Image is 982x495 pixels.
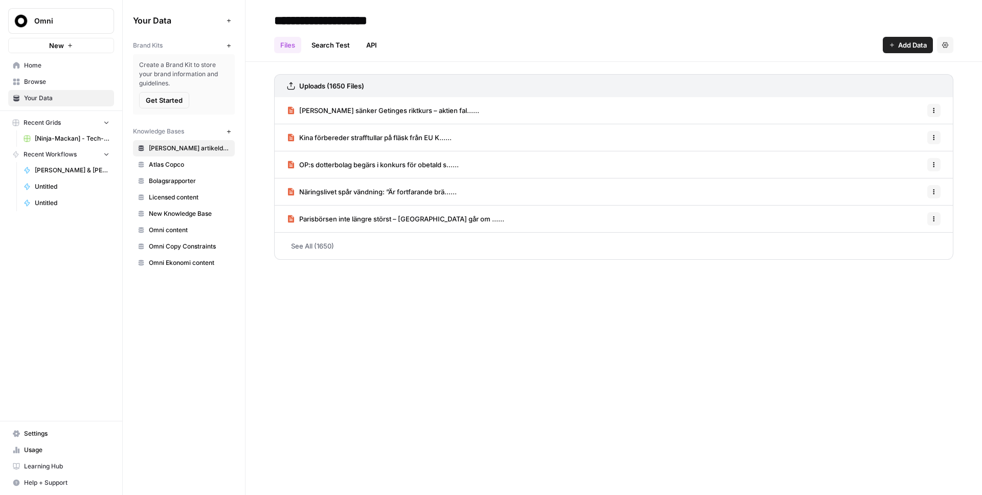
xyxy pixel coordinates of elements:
button: New [8,38,114,53]
a: Settings [8,425,114,442]
span: Brand Kits [133,41,163,50]
a: Untitled [19,195,114,211]
a: Search Test [305,37,356,53]
a: Browse [8,74,114,90]
span: Settings [24,429,109,438]
a: Learning Hub [8,458,114,475]
span: [Ninja-Mackan] - Tech-kategoriseraren Grid [35,134,109,143]
a: [Ninja-Mackan] - Tech-kategoriseraren Grid [19,130,114,147]
span: Your Data [24,94,109,103]
span: Recent Grids [24,118,61,127]
a: Usage [8,442,114,458]
span: Omni Ekonomi content [149,258,230,267]
a: Files [274,37,301,53]
a: New Knowledge Base [133,206,235,222]
a: Untitled [19,178,114,195]
a: Atlas Copco [133,156,235,173]
a: [PERSON_NAME] artikeldatabas [133,140,235,156]
span: Parisbörsen inte längre störst – [GEOGRAPHIC_DATA] går om ...... [299,214,504,224]
button: Workspace: Omni [8,8,114,34]
span: Recent Workflows [24,150,77,159]
button: Help + Support [8,475,114,491]
span: Bolagsrapporter [149,176,230,186]
img: Omni Logo [12,12,30,30]
span: Atlas Copco [149,160,230,169]
h3: Uploads (1650 Files) [299,81,364,91]
button: Recent Grids [8,115,114,130]
button: Add Data [883,37,933,53]
a: Omni Ekonomi content [133,255,235,271]
button: Get Started [139,92,189,108]
a: API [360,37,383,53]
span: Create a Brand Kit to store your brand information and guidelines. [139,60,229,88]
span: Untitled [35,198,109,208]
span: Add Data [898,40,927,50]
a: OP:s dotterbolag begärs i konkurs för obetald s...... [287,151,459,178]
a: Uploads (1650 Files) [287,75,364,97]
span: OP:s dotterbolag begärs i konkurs för obetald s...... [299,160,459,170]
a: Kina förbereder strafftullar på fläsk från EU K...... [287,124,452,151]
span: Näringslivet spår vändning: ”Är fortfarande brä...... [299,187,457,197]
a: Omni Copy Constraints [133,238,235,255]
span: Help + Support [24,478,109,487]
span: New [49,40,64,51]
a: Licensed content [133,189,235,206]
a: [PERSON_NAME] sänker Getinges riktkurs – aktien fal...... [287,97,479,124]
a: Your Data [8,90,114,106]
span: Licensed content [149,193,230,202]
a: Näringslivet spår vändning: ”Är fortfarande brä...... [287,178,457,205]
button: Recent Workflows [8,147,114,162]
a: Home [8,57,114,74]
span: New Knowledge Base [149,209,230,218]
span: [PERSON_NAME] sänker Getinges riktkurs – aktien fal...... [299,105,479,116]
span: [PERSON_NAME] artikeldatabas [149,144,230,153]
span: Your Data [133,14,222,27]
span: Get Started [146,95,183,105]
a: [PERSON_NAME] & [PERSON_NAME] Podcast (url) [19,162,114,178]
span: Home [24,61,109,70]
span: Omni content [149,226,230,235]
span: Usage [24,445,109,455]
a: Parisbörsen inte längre störst – [GEOGRAPHIC_DATA] går om ...... [287,206,504,232]
span: [PERSON_NAME] & [PERSON_NAME] Podcast (url) [35,166,109,175]
span: Omni Copy Constraints [149,242,230,251]
span: Learning Hub [24,462,109,471]
span: Omni [34,16,96,26]
span: Knowledge Bases [133,127,184,136]
a: Bolagsrapporter [133,173,235,189]
a: Omni content [133,222,235,238]
span: Kina förbereder strafftullar på fläsk från EU K...... [299,132,452,143]
a: See All (1650) [274,233,953,259]
span: Browse [24,77,109,86]
span: Untitled [35,182,109,191]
